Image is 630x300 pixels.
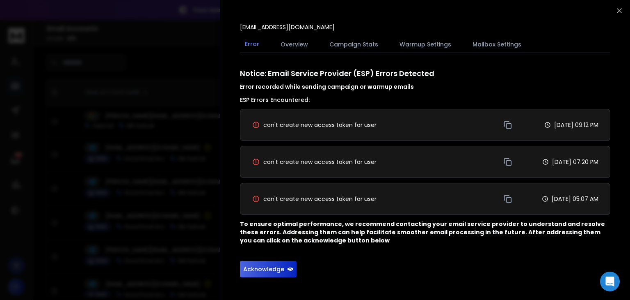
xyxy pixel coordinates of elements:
[554,121,598,129] p: [DATE] 09:12 PM
[240,23,335,31] p: [EMAIL_ADDRESS][DOMAIN_NAME]
[324,35,383,53] button: Campaign Stats
[240,68,610,91] h1: Notice: Email Service Provider (ESP) Errors Detected
[263,158,377,166] span: can't create new access token for user
[552,158,598,166] p: [DATE] 07:20 PM
[240,261,297,277] button: Acknowledge
[240,83,610,91] h4: Error recorded while sending campaign or warmup emails
[552,195,598,203] p: [DATE] 05:07 AM
[240,96,610,104] h3: ESP Errors Encountered:
[600,272,620,291] div: Open Intercom Messenger
[263,195,377,203] span: can't create new access token for user
[263,121,377,129] span: can't create new access token for user
[240,35,264,54] button: Error
[395,35,456,53] button: Warmup Settings
[240,220,610,245] p: To ensure optimal performance, we recommend contacting your email service provider to understand ...
[468,35,526,53] button: Mailbox Settings
[276,35,313,53] button: Overview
